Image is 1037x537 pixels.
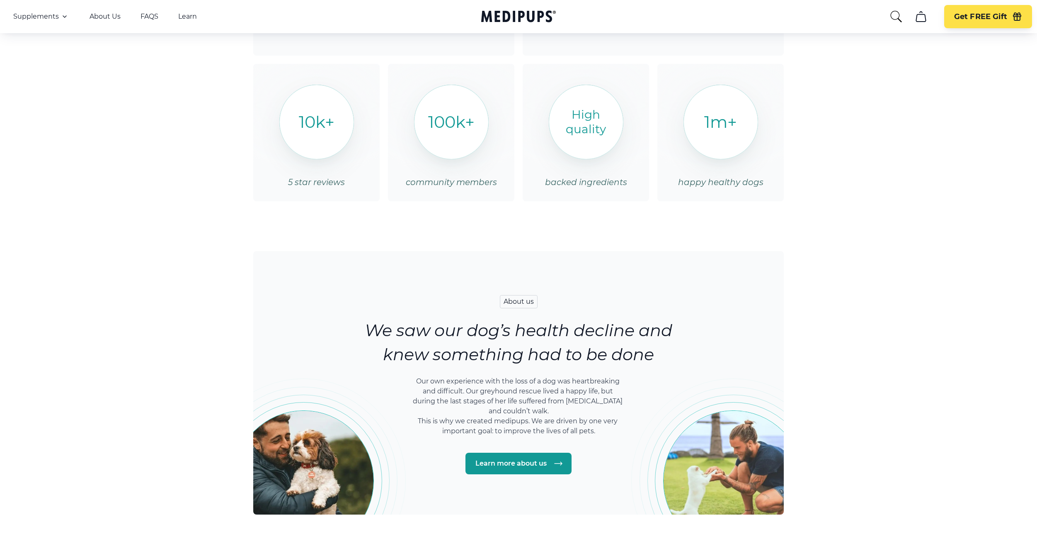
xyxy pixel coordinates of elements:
[704,112,737,132] span: 1m+
[412,376,625,436] p: Our own experience with the loss of a dog was heartbreaking and difficult. Our greyhound rescue l...
[253,177,380,188] span: 5 star reviews
[566,107,606,137] span: High quality
[954,12,1007,22] span: Get FREE Gift
[500,295,538,308] span: About us
[13,12,59,21] span: Supplements
[141,12,158,21] a: FAQS
[299,112,334,132] span: 10k+
[178,12,197,21] a: Learn
[944,5,1032,28] button: Get FREE Gift
[481,9,556,26] a: Medipups
[523,177,649,188] span: backed ingredients
[90,12,121,21] a: About Us
[911,7,931,27] button: cart
[657,177,784,188] span: happy healthy dogs
[428,112,475,132] span: 100k+
[365,318,672,366] h4: We saw our dog’s health decline and knew something had to be done
[13,12,70,22] button: Supplements
[465,453,572,474] a: Learn more about us
[388,177,514,188] span: community members
[889,10,903,23] button: search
